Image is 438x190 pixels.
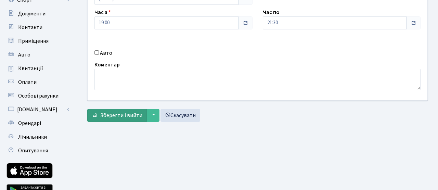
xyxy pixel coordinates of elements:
label: Час по [263,8,280,16]
a: Скасувати [160,109,200,122]
a: Опитування [3,144,72,157]
label: Час з [94,8,111,16]
a: Орендарі [3,116,72,130]
a: Квитанції [3,62,72,75]
span: Приміщення [18,37,49,45]
span: Зберегти і вийти [100,112,142,119]
a: Оплати [3,75,72,89]
span: Документи [18,10,46,17]
span: Авто [18,51,30,59]
a: [DOMAIN_NAME] [3,103,72,116]
span: Квитанції [18,65,43,72]
a: Лічильники [3,130,72,144]
span: Лічильники [18,133,47,141]
span: Орендарі [18,119,41,127]
a: Документи [3,7,72,21]
span: Опитування [18,147,48,154]
span: Оплати [18,78,37,86]
span: Особові рахунки [18,92,59,100]
a: Приміщення [3,34,72,48]
a: Авто [3,48,72,62]
span: Контакти [18,24,42,31]
label: Коментар [94,61,120,69]
a: Контакти [3,21,72,34]
a: Особові рахунки [3,89,72,103]
button: Зберегти і вийти [87,109,147,122]
label: Авто [100,49,112,57]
